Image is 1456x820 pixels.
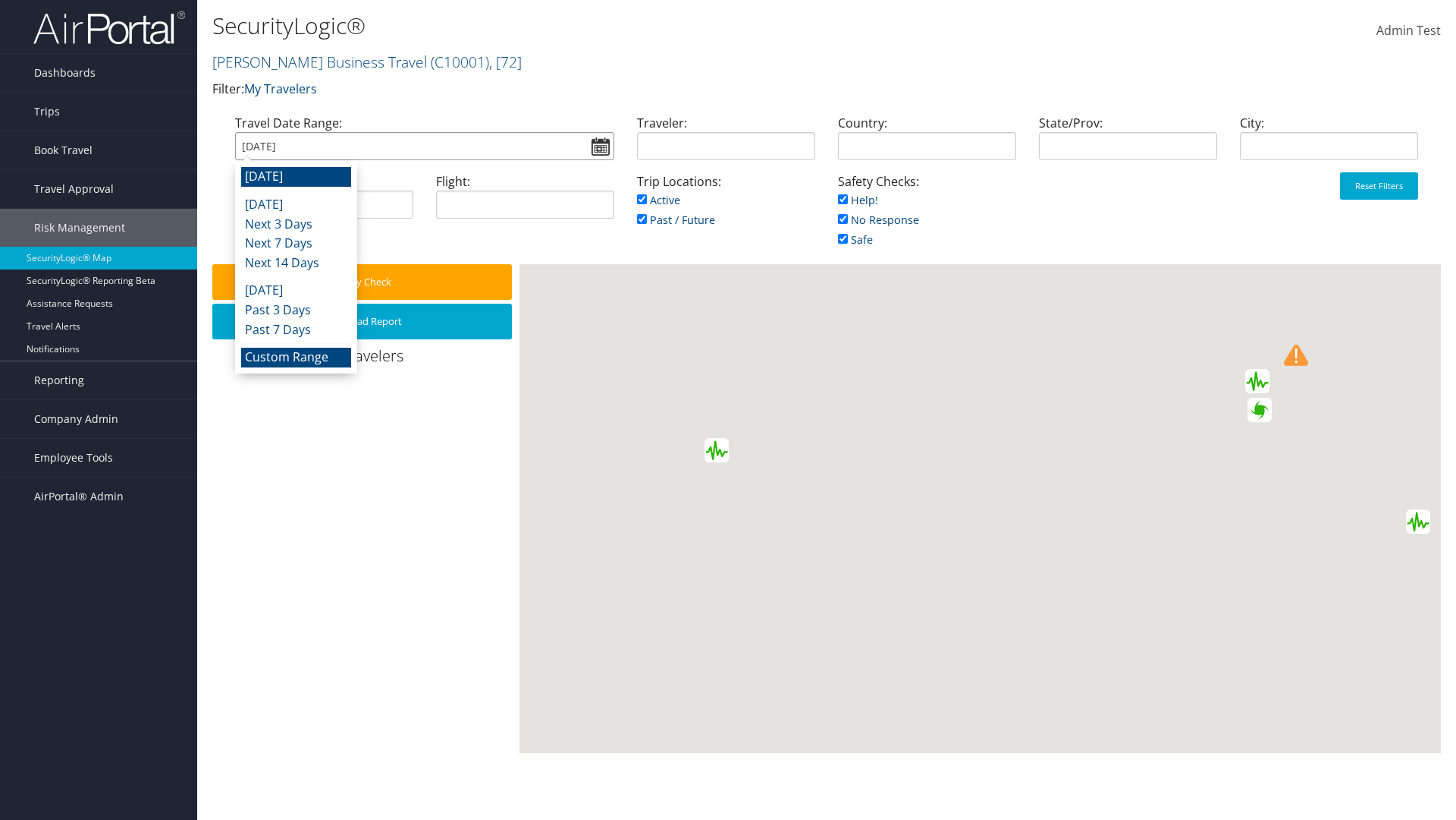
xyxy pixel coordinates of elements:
a: Admin Test [1376,8,1441,55]
div: Safety Checks: [827,172,1028,264]
li: Next 3 Days [241,215,351,235]
li: [DATE] [241,167,351,187]
p: Filter: [212,80,1031,99]
img: airportal-logo.png [33,10,185,46]
span: Dashboards [34,54,96,92]
div: Travel Date Range: [224,114,626,172]
a: No Response [838,213,919,227]
button: Reset Filters [1340,172,1418,200]
span: Employee Tools [34,439,113,477]
div: Country: [827,114,1028,172]
div: Flight: [425,172,626,231]
span: Reporting [34,361,84,399]
div: Traveler: [626,114,827,172]
span: Admin Test [1376,22,1441,39]
div: Green earthquake alert (Magnitude 4.9M, Depth:52.243km) in Pakistan 03/10/2025 20:29 UTC, 70 thou... [1245,369,1269,393]
span: , [ 72 ] [489,52,522,72]
span: Trips [34,93,60,131]
div: Air/Hotel/Rail: [224,172,425,231]
span: ( C10001 ) [431,52,489,72]
li: Past 3 Days [241,301,351,320]
li: [DATE] [241,195,351,215]
div: Green earthquake alert (Magnitude 5.2M, Depth:61.466km) in Indonesia 03/10/2025 11:03 UTC, 610 th... [1406,509,1430,534]
h1: SecurityLogic® [212,10,1031,42]
div: Green earthquake alert (Magnitude 4.8M, Depth:141.204km) in Saint Vincent and the Grenadines 03/1... [704,438,729,462]
span: Book Travel [34,131,93,169]
div: 0 Travelers [212,345,519,374]
li: Next 7 Days [241,234,351,254]
span: Travel Approval [34,170,114,208]
span: Risk Management [34,209,125,247]
a: Active [637,193,680,207]
li: [DATE] [241,281,351,301]
a: Help! [838,193,878,207]
li: Past 7 Days [241,320,351,340]
span: Company Admin [34,400,118,438]
button: Safety Check [212,264,512,300]
li: Custom Range [241,348,351,367]
a: Safe [838,232,873,247]
span: AirPortal® Admin [34,478,124,516]
a: Past / Future [637,213,715,227]
div: State/Prov: [1028,114,1228,172]
li: Next 14 Days [241,254,351,273]
div: Trip Locations: [626,172,827,244]
a: [PERSON_NAME] Business Travel [212,52,522,72]
a: My Travelers [244,80,317,97]
div: City: [1228,114,1429,172]
button: Download Report [212,304,512,339]
div: Green alert for tropical cyclone SHAKHTI-25. Population affected by Category 1 (120 km/h) wind sp... [1247,398,1272,422]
